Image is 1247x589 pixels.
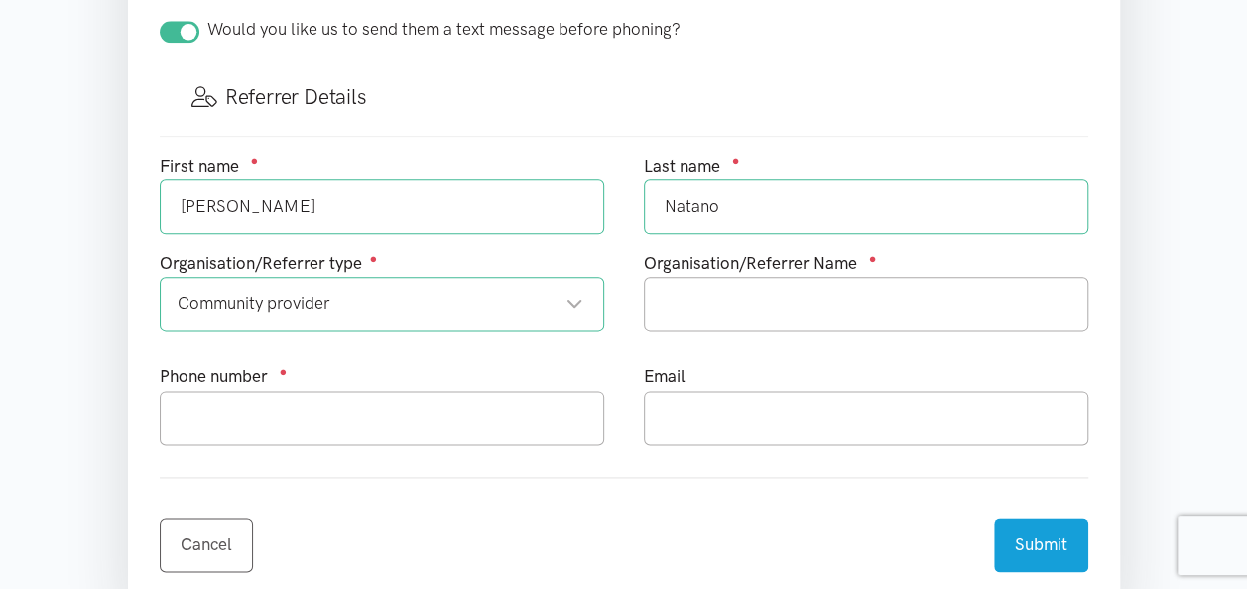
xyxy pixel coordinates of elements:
a: Cancel [160,518,253,572]
button: Submit [994,518,1088,572]
label: Phone number [160,363,268,390]
label: Organisation/Referrer Name [644,250,857,277]
div: Community provider [178,291,583,317]
div: Organisation/Referrer type [160,250,604,277]
h3: Referrer Details [191,82,1057,111]
label: Last name [644,153,720,179]
sup: ● [732,153,740,168]
sup: ● [869,251,877,266]
span: Would you like us to send them a text message before phoning? [207,19,681,39]
sup: ● [370,251,378,266]
label: First name [160,153,239,179]
sup: ● [280,364,288,379]
sup: ● [251,153,259,168]
label: Email [644,363,686,390]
